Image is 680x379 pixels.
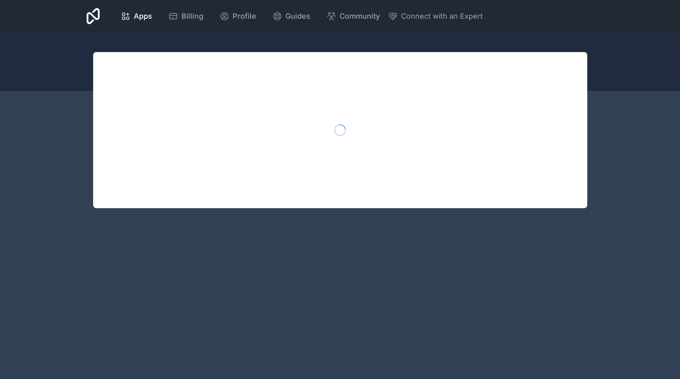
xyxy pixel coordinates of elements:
a: Profile [213,7,263,25]
span: Profile [233,11,256,22]
span: Apps [134,11,152,22]
span: Connect with an Expert [401,11,483,22]
span: Community [340,11,380,22]
button: Connect with an Expert [388,11,483,22]
a: Billing [162,7,210,25]
span: Guides [286,11,310,22]
a: Community [320,7,386,25]
span: Billing [181,11,203,22]
a: Apps [114,7,159,25]
a: Guides [266,7,317,25]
